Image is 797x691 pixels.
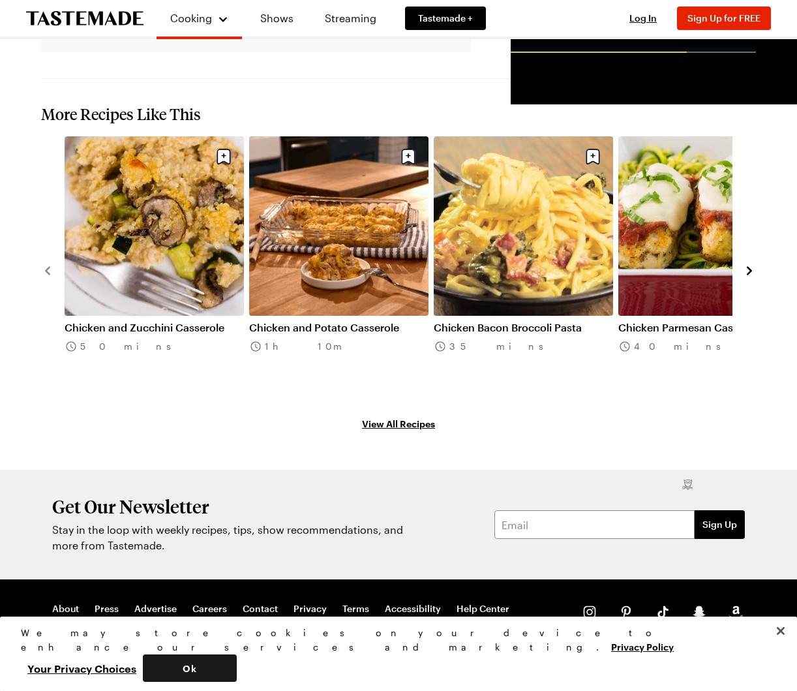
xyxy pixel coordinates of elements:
a: About [52,603,79,615]
button: navigate to next item [743,262,756,278]
a: Chicken and Potato Casserole [249,321,429,334]
h2: Get Our Newsletter [52,496,411,517]
span: Sign Up [702,518,737,531]
a: Tastemade + [405,7,486,30]
button: Sign Up [695,510,745,539]
div: 3 / 8 [434,136,618,403]
div: We may store cookies on your device to enhance our services and marketing. [21,626,765,654]
button: Close [766,617,795,645]
a: View All Recipes [41,416,756,431]
nav: Footer [52,603,557,643]
a: Advertise [134,603,177,615]
button: Cooking [170,5,229,31]
a: Careers [192,603,227,615]
p: Stay in the loop with weekly recipes, tips, show recommendations, and more from Tastemade. [52,522,411,553]
span: Log In [629,12,657,23]
span: Tastemade + [418,12,473,25]
button: Save recipe [211,144,236,169]
a: Help Center [457,603,509,615]
button: Save recipe [396,144,421,169]
button: Save recipe [580,144,605,169]
a: Chicken and Zucchini Casserole [65,321,244,334]
a: To Tastemade Home Page [26,11,143,26]
button: Log In [617,12,669,25]
div: 2 / 8 [249,136,434,403]
a: Privacy [293,603,327,615]
div: Privacy [21,626,765,682]
a: Accessibility [385,603,441,615]
input: Email [494,510,695,539]
button: Your Privacy Choices [21,654,143,682]
span: Cooking [170,12,212,24]
button: Ok [143,654,237,682]
a: Terms [342,603,369,615]
span: Sign Up for FREE [687,12,760,23]
h2: More Recipes Like This [41,105,756,123]
button: navigate to previous item [41,262,54,278]
a: Press [95,603,119,615]
div: 1 / 8 [65,136,249,403]
a: Chicken Bacon Broccoli Pasta [434,321,613,334]
a: Contact [243,603,278,615]
a: More information about your privacy, opens in a new tab [611,640,674,653]
button: Sign Up for FREE [677,7,771,30]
